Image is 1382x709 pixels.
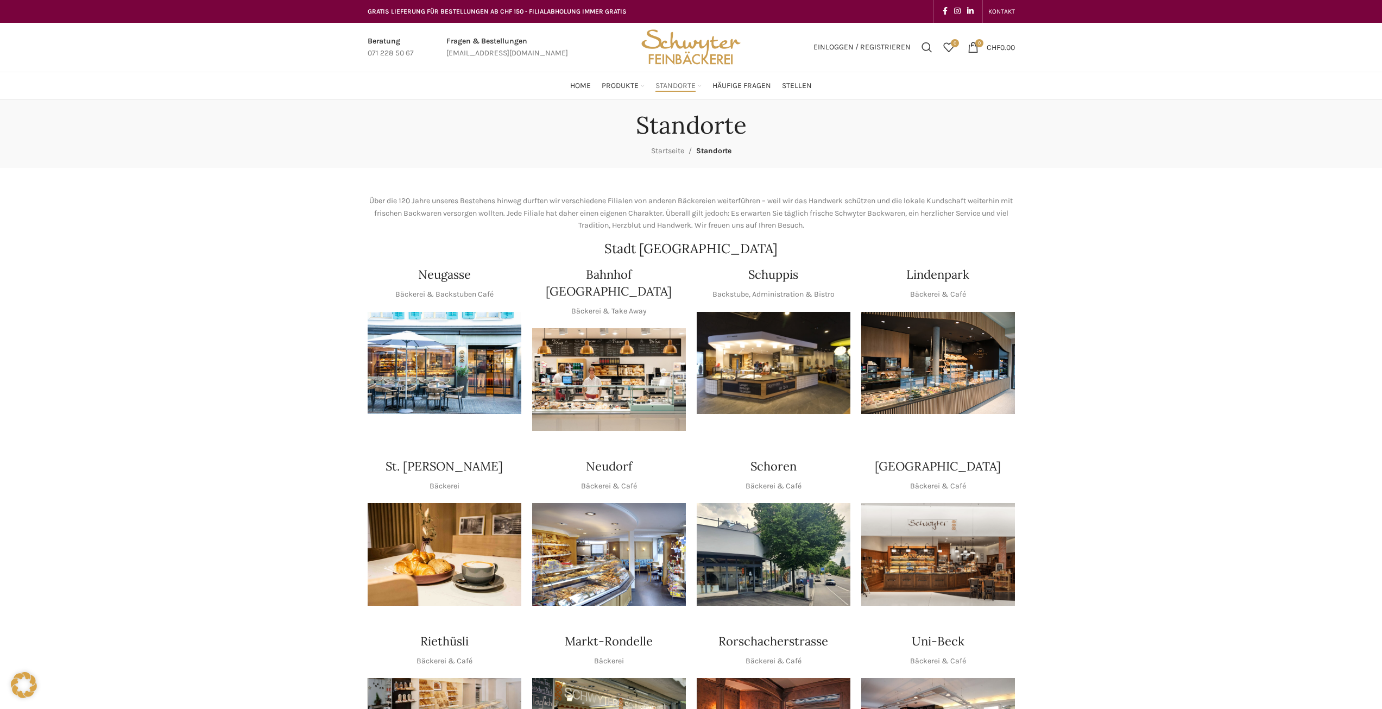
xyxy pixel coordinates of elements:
[594,655,624,667] p: Bäckerei
[571,305,647,317] p: Bäckerei & Take Away
[368,195,1015,231] p: Über die 120 Jahre unseres Bestehens hinweg durften wir verschiedene Filialen von anderen Bäckere...
[748,266,798,283] h4: Schuppis
[951,39,959,47] span: 0
[782,75,812,97] a: Stellen
[987,42,1015,52] bdi: 0.00
[532,503,686,606] div: 1 / 1
[697,503,850,606] img: 0842cc03-b884-43c1-a0c9-0889ef9087d6 copy
[697,312,850,415] img: 150130-Schwyter-013
[368,503,521,606] img: schwyter-23
[861,503,1015,606] img: Schwyter-1800x900
[782,81,812,91] span: Stellen
[532,503,686,606] img: Neudorf_1
[638,42,744,51] a: Site logo
[861,312,1015,415] div: 1 / 1
[910,655,966,667] p: Bäckerei & Café
[962,36,1020,58] a: 0 CHF0.00
[712,288,835,300] p: Backstube, Administration & Bistro
[570,81,591,91] span: Home
[951,4,964,19] a: Instagram social link
[586,458,632,475] h4: Neudorf
[696,146,731,155] span: Standorte
[655,81,696,91] span: Standorte
[368,242,1015,255] h2: Stadt [GEOGRAPHIC_DATA]
[651,146,684,155] a: Startseite
[446,35,568,60] a: Infobox link
[712,75,771,97] a: Häufige Fragen
[813,43,911,51] span: Einloggen / Registrieren
[712,81,771,91] span: Häufige Fragen
[532,328,686,431] img: Bahnhof St. Gallen
[368,312,521,415] div: 1 / 1
[368,312,521,415] img: Neugasse
[602,81,639,91] span: Produkte
[417,655,472,667] p: Bäckerei & Café
[906,266,969,283] h4: Lindenpark
[602,75,645,97] a: Produkte
[808,36,916,58] a: Einloggen / Registrieren
[532,328,686,431] div: 1 / 1
[910,288,966,300] p: Bäckerei & Café
[718,633,828,650] h4: Rorschacherstrasse
[581,480,637,492] p: Bäckerei & Café
[964,4,977,19] a: Linkedin social link
[697,312,850,415] div: 1 / 1
[430,480,459,492] p: Bäckerei
[983,1,1020,22] div: Secondary navigation
[987,42,1000,52] span: CHF
[368,503,521,606] div: 1 / 1
[636,111,747,140] h1: Standorte
[861,312,1015,415] img: 017-e1571925257345
[938,36,960,58] div: Meine Wunschliste
[386,458,503,475] h4: St. [PERSON_NAME]
[532,266,686,300] h4: Bahnhof [GEOGRAPHIC_DATA]
[875,458,1001,475] h4: [GEOGRAPHIC_DATA]
[697,503,850,606] div: 1 / 1
[975,39,983,47] span: 0
[655,75,702,97] a: Standorte
[912,633,964,650] h4: Uni-Beck
[570,75,591,97] a: Home
[938,36,960,58] a: 0
[418,266,471,283] h4: Neugasse
[750,458,797,475] h4: Schoren
[368,8,627,15] span: GRATIS LIEFERUNG FÜR BESTELLUNGEN AB CHF 150 - FILIALABHOLUNG IMMER GRATIS
[916,36,938,58] a: Suchen
[362,75,1020,97] div: Main navigation
[565,633,653,650] h4: Markt-Rondelle
[910,480,966,492] p: Bäckerei & Café
[939,4,951,19] a: Facebook social link
[861,503,1015,606] div: 1 / 1
[746,655,802,667] p: Bäckerei & Café
[395,288,494,300] p: Bäckerei & Backstuben Café
[638,23,744,72] img: Bäckerei Schwyter
[988,1,1015,22] a: KONTAKT
[746,480,802,492] p: Bäckerei & Café
[420,633,469,650] h4: Riethüsli
[988,8,1015,15] span: KONTAKT
[368,35,414,60] a: Infobox link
